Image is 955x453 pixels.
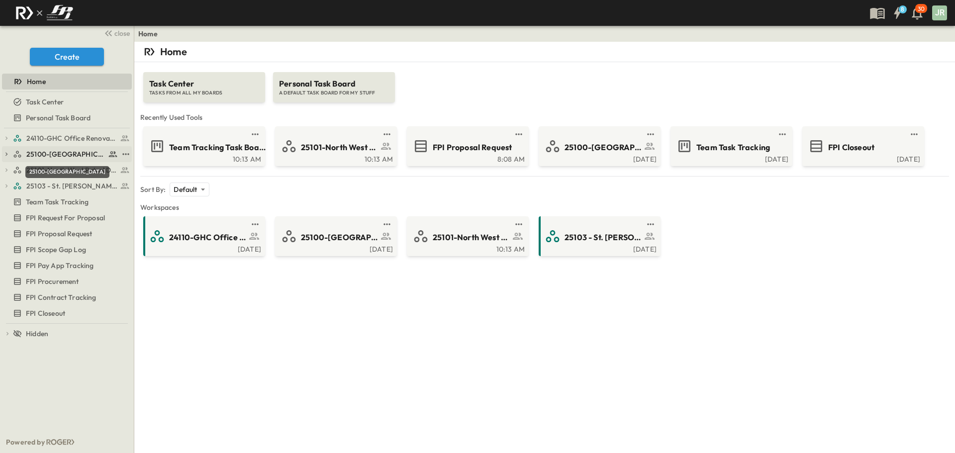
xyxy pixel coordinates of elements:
a: FPI Contract Tracking [2,290,130,304]
a: FPI Proposal Request [409,138,525,154]
a: 8:08 AM [409,154,525,162]
span: 25103 - St. [PERSON_NAME] Phase 2 [565,232,642,243]
button: close [100,26,132,40]
div: FPI Closeouttest [2,305,132,321]
button: test [645,218,657,230]
span: FPI Proposal Request [433,142,512,153]
div: FPI Proposal Requesttest [2,226,132,242]
a: 25100-[GEOGRAPHIC_DATA] [277,228,393,244]
a: [DATE] [672,154,788,162]
button: JR [931,4,948,21]
a: 25103 - St. [PERSON_NAME] Phase 2 [13,179,130,193]
span: Team Task Tracking [696,142,770,153]
a: FPI Pay App Tracking [2,259,130,272]
div: Personal Task Boardtest [2,110,132,126]
span: A DEFAULT TASK BOARD FOR MY STUFF [279,90,389,96]
div: [DATE] [145,244,261,252]
a: FPI Closeout [2,306,130,320]
span: Recently Used Tools [140,112,949,122]
nav: breadcrumbs [138,29,164,39]
a: [DATE] [541,244,657,252]
div: 25101-North West Patrol Divisiontest [2,162,132,178]
div: 25100-[GEOGRAPHIC_DATA] [25,166,109,178]
a: FPI Proposal Request [2,227,130,241]
div: 24110-GHC Office Renovationstest [2,130,132,146]
a: Task Center [2,95,130,109]
span: 24110-GHC Office Renovations [26,133,117,143]
span: Personal Task Board [279,78,389,90]
div: 25103 - St. [PERSON_NAME] Phase 2test [2,178,132,194]
div: FPI Request For Proposaltest [2,210,132,226]
a: FPI Scope Gap Log [2,243,130,257]
button: test [249,218,261,230]
p: Home [160,45,187,59]
span: FPI Closeout [828,142,874,153]
button: test [381,128,393,140]
span: 25100-[GEOGRAPHIC_DATA] [301,232,378,243]
span: Workspaces [140,202,949,212]
p: Default [174,184,197,194]
a: FPI Procurement [2,274,130,288]
a: Team Tracking Task Board [145,138,261,154]
button: test [645,128,657,140]
div: FPI Procurementtest [2,273,132,289]
a: Personal Task BoardA DEFAULT TASK BOARD FOR MY STUFF [272,62,396,102]
span: FPI Request For Proposal [26,213,105,223]
a: [DATE] [541,154,657,162]
span: FPI Proposal Request [26,229,92,239]
a: [DATE] [804,154,920,162]
span: Task Center [149,78,259,90]
span: FPI Scope Gap Log [26,245,86,255]
button: test [381,218,393,230]
a: Team Task Tracking [2,195,130,209]
h6: 8 [901,5,904,13]
span: FPI Contract Tracking [26,292,96,302]
a: 24110-GHC Office Renovations [145,228,261,244]
div: Team Task Trackingtest [2,194,132,210]
a: 25101-North West Patrol Division [409,228,525,244]
a: FPI Request For Proposal [2,211,130,225]
a: 25100-Vanguard Prep School [13,147,118,161]
span: Team Task Tracking [26,197,89,207]
p: 30 [918,5,925,13]
p: Sort By: [140,184,166,194]
button: test [120,148,132,160]
span: 25100-Vanguard Prep School [26,149,105,159]
span: close [114,28,130,38]
div: 25100-Vanguard Prep Schooltest [2,146,132,162]
a: Home [138,29,158,39]
button: test [908,128,920,140]
div: Default [170,182,209,196]
a: FPI Closeout [804,138,920,154]
a: 10:13 AM [409,244,525,252]
span: FPI Closeout [26,308,65,318]
a: 25101-North West Patrol Division [277,138,393,154]
span: 25103 - St. [PERSON_NAME] Phase 2 [26,181,117,191]
div: FPI Contract Trackingtest [2,289,132,305]
span: FPI Procurement [26,276,79,286]
a: Task CenterTASKS FROM ALL MY BOARDS [142,62,266,102]
span: 24110-GHC Office Renovations [169,232,246,243]
a: Personal Task Board [2,111,130,125]
button: test [776,128,788,140]
a: 25100-[GEOGRAPHIC_DATA] [541,138,657,154]
a: 10:13 AM [145,154,261,162]
a: 10:13 AM [277,154,393,162]
a: [DATE] [277,244,393,252]
a: Team Task Tracking [672,138,788,154]
button: test [249,128,261,140]
img: c8d7d1ed905e502e8f77bf7063faec64e13b34fdb1f2bdd94b0e311fc34f8000.png [12,2,77,23]
a: Home [2,75,130,89]
span: 25101-North West Patrol Division [433,232,510,243]
div: FPI Pay App Trackingtest [2,258,132,273]
span: Team Tracking Task Board [169,142,266,153]
a: 25103 - St. [PERSON_NAME] Phase 2 [541,228,657,244]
